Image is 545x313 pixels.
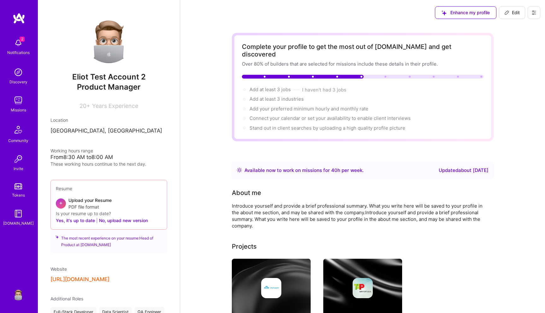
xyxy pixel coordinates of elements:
[242,43,483,58] div: Complete your profile to get the most out of [DOMAIN_NAME] and get discovered
[50,226,167,253] div: The most recent experience on your resume: Head of Product at [DOMAIN_NAME]
[439,167,489,174] div: Updated about [DATE]
[244,167,364,174] div: Available now to work on missions for h per week .
[249,106,368,112] span: Add your preferred minimum hourly and monthly rate
[12,192,25,198] div: Tokens
[12,207,25,220] img: guide book
[50,161,167,167] div: These working hours continue to the next day.
[504,9,520,16] span: Edit
[9,79,27,85] div: Discovery
[232,188,261,198] div: About me
[50,117,167,123] div: Location
[237,168,242,173] img: Availability
[8,137,28,144] div: Community
[50,127,167,135] p: [GEOGRAPHIC_DATA], [GEOGRAPHIC_DATA]
[96,217,98,224] span: |
[50,154,167,161] div: From 8:30 AM to 8:00 AM
[12,153,25,165] img: Invite
[10,288,26,300] a: User Avatar
[59,199,63,206] span: +
[99,217,148,224] button: No, upload new version
[249,125,405,131] div: Stand out in client searches by uploading a high quality profile picture
[56,210,162,217] div: Is your resume up to date?
[14,165,23,172] div: Invite
[50,72,167,82] span: Eliot Test Account 2
[56,217,95,224] button: Yes, it's up to date
[56,235,59,239] i: icon SuggestedTeams
[442,9,490,16] span: Enhance my profile
[249,86,291,92] span: Add at least 3 jobs
[11,122,26,137] img: Community
[435,6,496,19] button: Enhance my profile
[77,82,141,92] span: Product Manager
[331,167,337,173] span: 40
[12,66,25,79] img: discovery
[79,103,90,109] span: 20+
[50,276,109,283] button: [URL][DOMAIN_NAME]
[13,13,25,24] img: logo
[249,96,304,102] span: Add at least 3 industries
[3,220,34,227] div: [DOMAIN_NAME]
[12,94,25,107] img: teamwork
[353,278,373,298] img: Company logo
[92,103,138,109] span: Years Experience
[12,288,25,300] img: User Avatar
[20,37,25,42] span: 2
[84,13,134,63] img: User Avatar
[499,6,525,19] button: Edit
[56,197,162,210] div: +Upload your ResumePDF file format
[68,197,112,210] div: Upload your Resume
[242,61,483,67] div: Over 80% of builders that are selected for missions include these details in their profile.
[249,115,411,121] span: Connect your calendar or set your availability to enable client interviews
[50,148,93,153] span: Working hours range
[15,183,22,189] img: tokens
[12,37,25,49] img: bell
[232,203,484,229] div: Introduce yourself and provide a brief professional summary. What you write here will be saved to...
[50,266,67,272] span: Website
[68,204,112,210] span: PDF file format
[261,278,281,298] img: Company logo
[302,86,346,93] button: I haven't had 3 jobs
[11,107,26,113] div: Missions
[232,242,257,251] div: Projects
[50,296,83,301] span: Additional Roles
[442,10,447,15] i: icon SuggestedTeams
[7,49,30,56] div: Notifications
[56,186,72,191] span: Resume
